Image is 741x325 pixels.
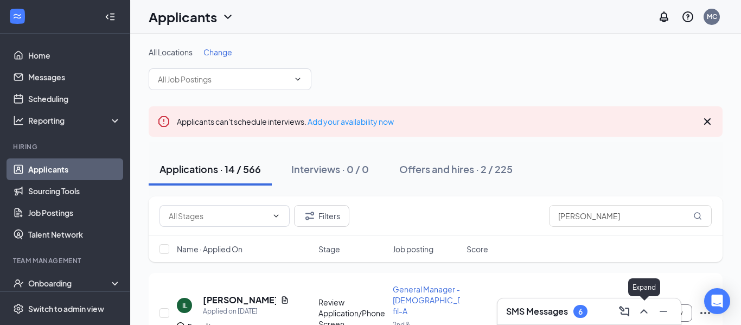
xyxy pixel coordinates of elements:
[699,307,712,320] svg: Ellipses
[28,44,121,66] a: Home
[203,294,276,306] h5: [PERSON_NAME]
[635,303,653,320] button: ChevronUp
[318,244,340,254] span: Stage
[616,303,633,320] button: ComposeMessage
[149,8,217,26] h1: Applicants
[399,162,513,176] div: Offers and hires · 2 / 225
[657,10,670,23] svg: Notifications
[203,306,289,317] div: Applied on [DATE]
[28,278,112,289] div: Onboarding
[467,244,488,254] span: Score
[28,66,121,88] a: Messages
[28,180,121,202] a: Sourcing Tools
[28,202,121,224] a: Job Postings
[105,11,116,22] svg: Collapse
[182,301,187,310] div: IL
[272,212,280,220] svg: ChevronDown
[549,205,712,227] input: Search in applications
[308,117,394,126] a: Add your availability now
[28,88,121,110] a: Scheduling
[203,47,232,57] span: Change
[303,209,316,222] svg: Filter
[28,303,104,314] div: Switch to admin view
[578,307,583,316] div: 6
[13,115,24,126] svg: Analysis
[655,303,672,320] button: Minimize
[158,73,289,85] input: All Job Postings
[149,47,193,57] span: All Locations
[704,288,730,314] div: Open Intercom Messenger
[393,284,481,316] span: General Manager - [DEMOGRAPHIC_DATA]-fil-A
[177,117,394,126] span: Applicants can't schedule interviews.
[707,12,717,21] div: MC
[157,115,170,128] svg: Error
[693,212,702,220] svg: MagnifyingGlass
[628,278,660,296] div: Expand
[159,162,261,176] div: Applications · 14 / 566
[177,244,242,254] span: Name · Applied On
[393,244,433,254] span: Job posting
[657,305,670,318] svg: Minimize
[506,305,568,317] h3: SMS Messages
[221,10,234,23] svg: ChevronDown
[13,256,119,265] div: Team Management
[293,75,302,84] svg: ChevronDown
[280,296,289,304] svg: Document
[28,115,122,126] div: Reporting
[13,142,119,151] div: Hiring
[13,303,24,314] svg: Settings
[28,158,121,180] a: Applicants
[12,11,23,22] svg: WorkstreamLogo
[618,305,631,318] svg: ComposeMessage
[701,115,714,128] svg: Cross
[681,10,694,23] svg: QuestionInfo
[291,162,369,176] div: Interviews · 0 / 0
[13,278,24,289] svg: UserCheck
[28,224,121,245] a: Talent Network
[169,210,267,222] input: All Stages
[294,205,349,227] button: Filter Filters
[637,305,650,318] svg: ChevronUp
